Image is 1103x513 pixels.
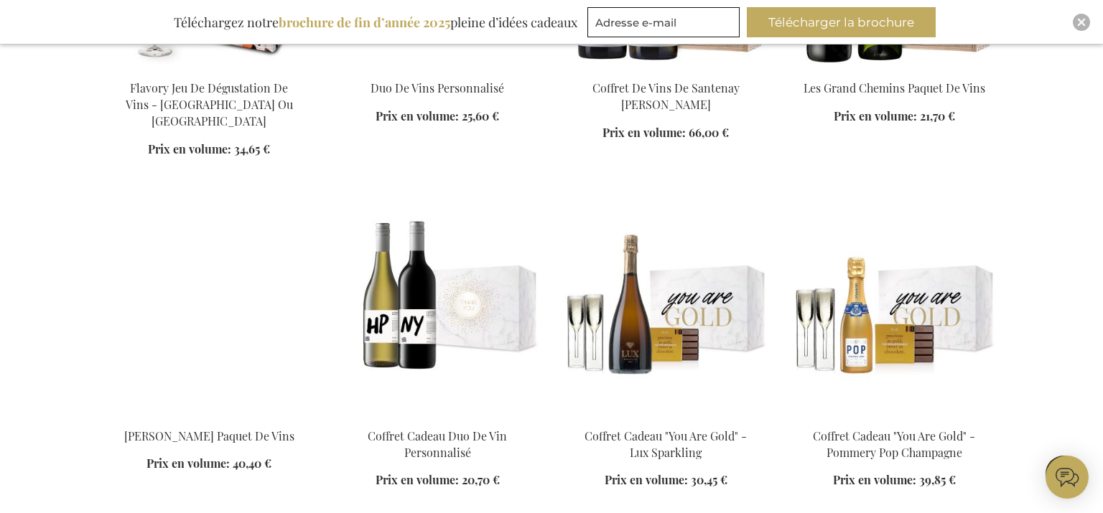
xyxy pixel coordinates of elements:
span: Prix en volume: [376,472,459,487]
a: Prix en volume: 25,60 € [376,108,499,125]
a: You Are Gold Gift Box - Lux Sparkling [563,410,768,423]
span: Prix en volume: [146,456,230,471]
span: Prix en volume: [605,472,688,487]
a: Flavory Jeu De Dégustation De Vins - [GEOGRAPHIC_DATA] Ou [GEOGRAPHIC_DATA] [126,80,293,128]
span: 39,85 € [919,472,956,487]
form: marketing offers and promotions [587,7,744,42]
b: brochure de fin d’année 2025 [279,14,450,31]
img: Personalised Wine Duo Gift Box [335,215,540,415]
span: Prix en volume: [833,472,916,487]
a: [PERSON_NAME] Paquet De Vins [124,428,294,443]
a: Coffret Cadeau "You Are Gold" - Pommery Pop Champagne [813,428,975,460]
span: 66,00 € [689,125,729,140]
a: Coffret De Vins De Santenay [PERSON_NAME] [592,80,740,112]
a: Coffret Cadeau "You Are Gold" - Pommery Pop Champagne [791,410,997,423]
a: Coffret Cadeau "You Are Gold" - Lux Sparkling [585,428,747,460]
a: Les Grand Chemins Paquet De Vins [804,80,985,95]
a: Les Grand Chemins Paquet De Vins [791,62,997,76]
iframe: belco-activator-frame [1046,456,1089,499]
span: Prix en volume: [376,108,459,123]
a: Prix en volume: 20,70 € [376,472,500,489]
span: Prix en volume: [148,141,231,156]
span: 20,70 € [462,472,500,487]
a: Vina Ijalba Paquet De Vins [106,410,312,423]
a: Prix en volume: 34,65 € [148,141,270,158]
a: Prix en volume: 30,45 € [605,472,727,489]
a: Prix en volume: 66,00 € [602,125,729,141]
span: Prix en volume: [602,125,686,140]
span: 30,45 € [691,472,727,487]
a: Duo De Vins Personnalisé [335,62,540,76]
span: 34,65 € [234,141,270,156]
img: Close [1077,18,1086,27]
span: 21,70 € [920,108,955,123]
img: Vina Ijalba Paquet De Vins [106,215,312,415]
span: Prix en volume: [834,108,917,123]
a: Prix en volume: 40,40 € [146,456,271,472]
button: Télécharger la brochure [747,7,936,37]
div: Téléchargez notre pleine d’idées cadeaux [167,7,584,37]
a: Personalised Wine Duo Gift Box [335,410,540,423]
span: 40,40 € [233,456,271,471]
a: Prix en volume: 39,85 € [833,472,956,489]
input: Adresse e-mail [587,7,740,37]
a: Coffret Cadeau Duo De Vin Personnalisé [368,428,507,460]
img: Coffret Cadeau "You Are Gold" - Pommery Pop Champagne [791,215,997,415]
a: Flavory Jeu De Dégustation De Vins - Italie Ou Espagne [106,62,312,76]
a: Coffret De Vins De Santenay Yves Girardin [563,62,768,76]
div: Close [1073,14,1090,31]
img: You Are Gold Gift Box - Lux Sparkling [563,215,768,415]
a: Prix en volume: 21,70 € [834,108,955,125]
a: Duo De Vins Personnalisé [371,80,504,95]
span: 25,60 € [462,108,499,123]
